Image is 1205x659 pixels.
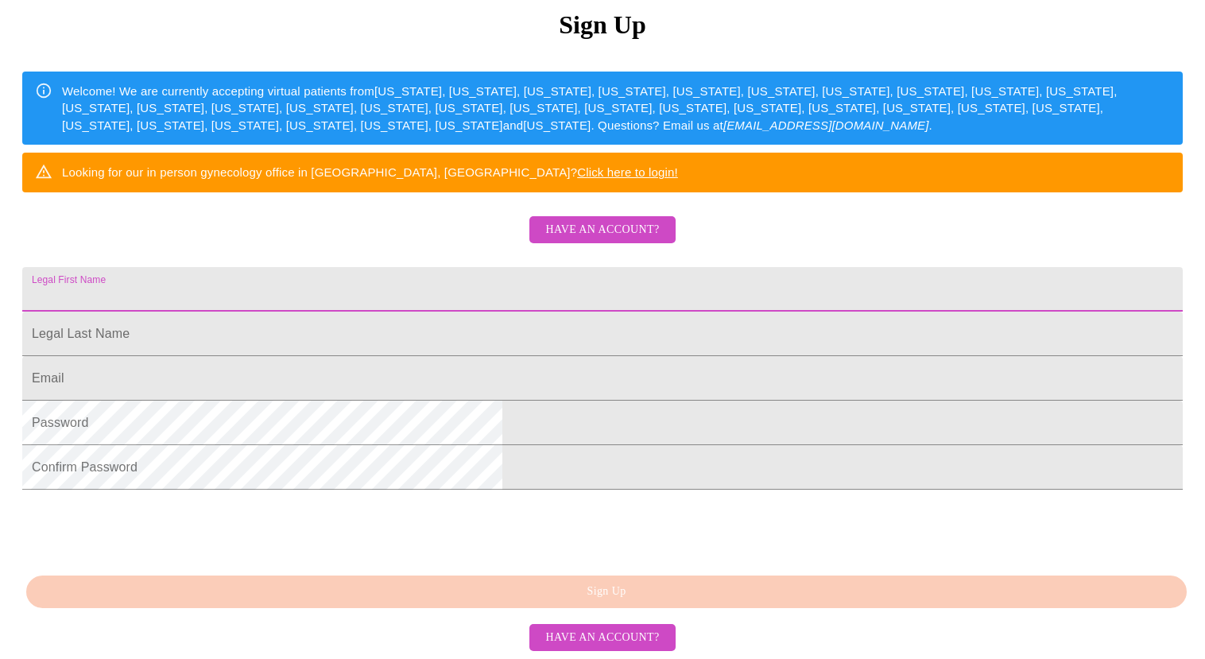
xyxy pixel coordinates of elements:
[545,628,659,648] span: Have an account?
[529,216,675,244] button: Have an account?
[525,233,679,246] a: Have an account?
[62,157,678,187] div: Looking for our in person gynecology office in [GEOGRAPHIC_DATA], [GEOGRAPHIC_DATA]?
[22,498,264,560] iframe: reCAPTCHA
[529,624,675,652] button: Have an account?
[525,629,679,642] a: Have an account?
[22,10,1183,40] h3: Sign Up
[62,76,1170,140] div: Welcome! We are currently accepting virtual patients from [US_STATE], [US_STATE], [US_STATE], [US...
[545,220,659,240] span: Have an account?
[577,165,678,179] a: Click here to login!
[723,118,929,132] em: [EMAIL_ADDRESS][DOMAIN_NAME]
